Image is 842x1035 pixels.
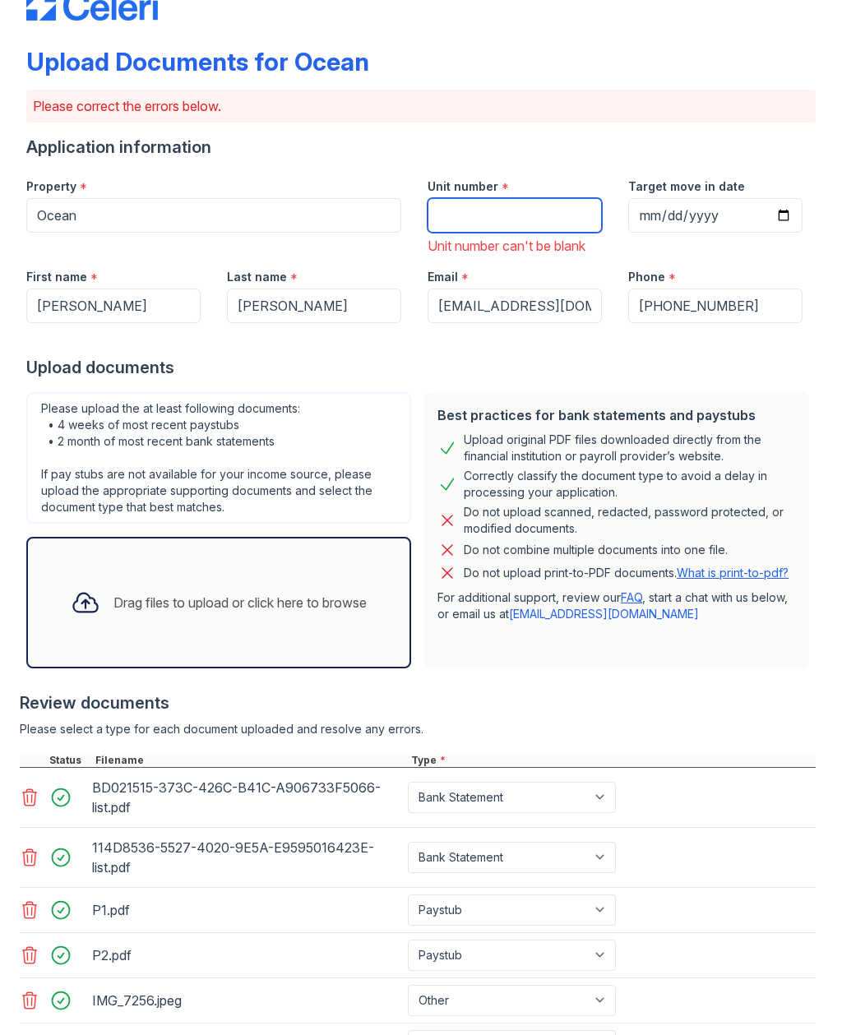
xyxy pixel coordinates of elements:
label: Target move in date [628,178,745,195]
div: BD021515-373C-426C-B41C-A906733F5066-list.pdf [92,774,401,820]
div: P2.pdf [92,942,401,968]
div: Unit number can't be blank [428,236,602,256]
div: Drag files to upload or click here to browse [113,593,367,612]
p: For additional support, review our , start a chat with us below, or email us at [437,589,796,622]
div: 114D8536-5527-4020-9E5A-E9595016423E-list.pdf [92,834,401,880]
div: Please select a type for each document uploaded and resolve any errors. [20,721,816,737]
a: FAQ [621,590,642,604]
div: Do not upload scanned, redacted, password protected, or modified documents. [464,504,796,537]
div: Do not combine multiple documents into one file. [464,540,728,560]
div: IMG_7256.jpeg [92,987,401,1014]
a: What is print-to-pdf? [677,566,789,580]
label: Phone [628,269,665,285]
label: Email [428,269,458,285]
p: Do not upload print-to-PDF documents. [464,565,789,581]
div: Upload original PDF files downloaded directly from the financial institution or payroll provider’... [464,432,796,464]
a: [EMAIL_ADDRESS][DOMAIN_NAME] [509,607,699,621]
div: Correctly classify the document type to avoid a delay in processing your application. [464,468,796,501]
div: P1.pdf [92,897,401,923]
label: Last name [227,269,287,285]
p: Please correct the errors below. [33,96,809,116]
div: Status [46,754,92,767]
div: Type [408,754,816,767]
div: Application information [26,136,816,159]
div: Upload documents [26,356,816,379]
div: Please upload the at least following documents: • 4 weeks of most recent paystubs • 2 month of mo... [26,392,411,524]
div: Review documents [20,691,816,714]
div: Best practices for bank statements and paystubs [437,405,796,425]
div: Filename [92,754,408,767]
label: First name [26,269,87,285]
div: Upload Documents for Ocean [26,47,369,76]
label: Unit number [428,178,498,195]
label: Property [26,178,76,195]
